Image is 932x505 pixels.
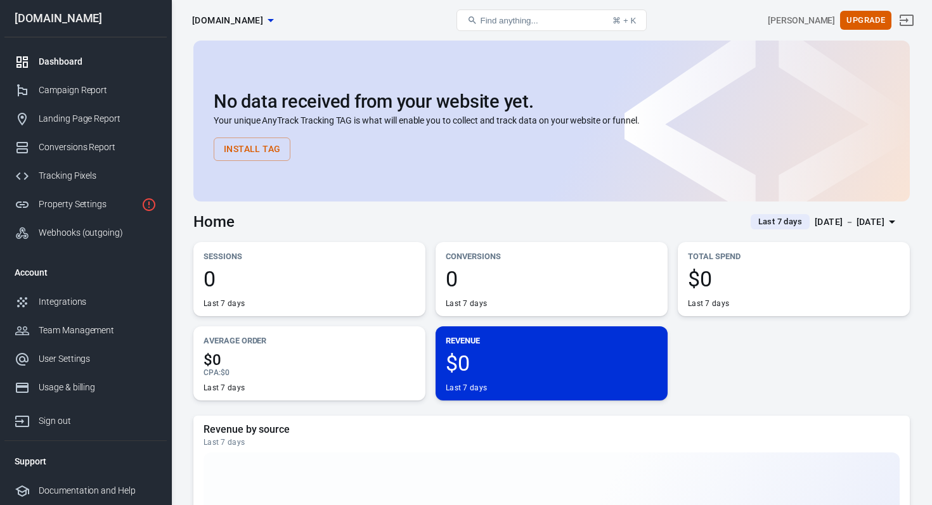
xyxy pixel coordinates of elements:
div: ⌘ + K [612,16,636,25]
a: Landing Page Report [4,105,167,133]
a: Team Management [4,316,167,345]
p: Sessions [204,250,415,263]
span: $0 [446,352,657,374]
a: User Settings [4,345,167,373]
li: Support [4,446,167,476]
a: Integrations [4,288,167,316]
div: Last 7 days [204,437,900,447]
svg: Property is not installed yet [141,197,157,212]
a: Campaign Report [4,76,167,105]
span: $0 [688,268,900,290]
p: Average Order [204,334,415,347]
span: CPA : [204,368,221,377]
button: Find anything...⌘ + K [456,10,647,31]
a: Conversions Report [4,133,167,162]
div: Campaign Report [39,84,157,97]
p: Conversions [446,250,657,263]
span: value4money.org [192,13,263,29]
div: [DATE] － [DATE] [815,214,884,230]
a: Property Settings [4,190,167,219]
p: Revenue [446,334,657,347]
div: User Settings [39,352,157,366]
a: Usage & billing [4,373,167,402]
p: Your unique AnyTrack Tracking TAG is what will enable you to collect and track data on your websi... [214,114,890,127]
div: Property Settings [39,198,136,211]
div: Conversions Report [39,141,157,154]
div: Tracking Pixels [39,169,157,182]
span: Find anything... [480,16,538,25]
button: [DOMAIN_NAME] [187,9,278,32]
p: Total Spend [688,250,900,263]
div: Webhooks (outgoing) [39,226,157,240]
div: Landing Page Report [39,112,157,125]
span: $0 [204,352,415,368]
div: Documentation and Help [39,484,157,497]
a: Tracking Pixels [4,162,167,190]
span: $0 [221,368,230,377]
span: 0 [446,268,657,290]
div: Team Management [39,324,157,337]
div: Integrations [39,295,157,309]
h5: Revenue by source [204,423,900,436]
div: Last 7 days [446,298,487,309]
div: Last 7 days [204,383,245,393]
span: 0 [204,268,415,290]
h2: No data received from your website yet. [214,91,890,112]
a: Webhooks (outgoing) [4,219,167,247]
a: Sign out [891,5,922,35]
button: Install Tag [214,137,290,161]
button: Upgrade [840,11,891,30]
div: [DOMAIN_NAME] [4,13,167,24]
div: Dashboard [39,55,157,68]
div: Last 7 days [204,298,245,309]
h3: Home [193,213,235,231]
button: Last 7 days[DATE] － [DATE] [741,212,910,233]
div: Sign out [39,414,157,428]
a: Dashboard [4,48,167,76]
div: Account id: Y0JY6KAZ [768,14,835,27]
div: Last 7 days [688,298,729,309]
div: Last 7 days [446,383,487,393]
a: Sign out [4,402,167,435]
span: Last 7 days [753,215,807,228]
li: Account [4,257,167,288]
div: Usage & billing [39,381,157,394]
